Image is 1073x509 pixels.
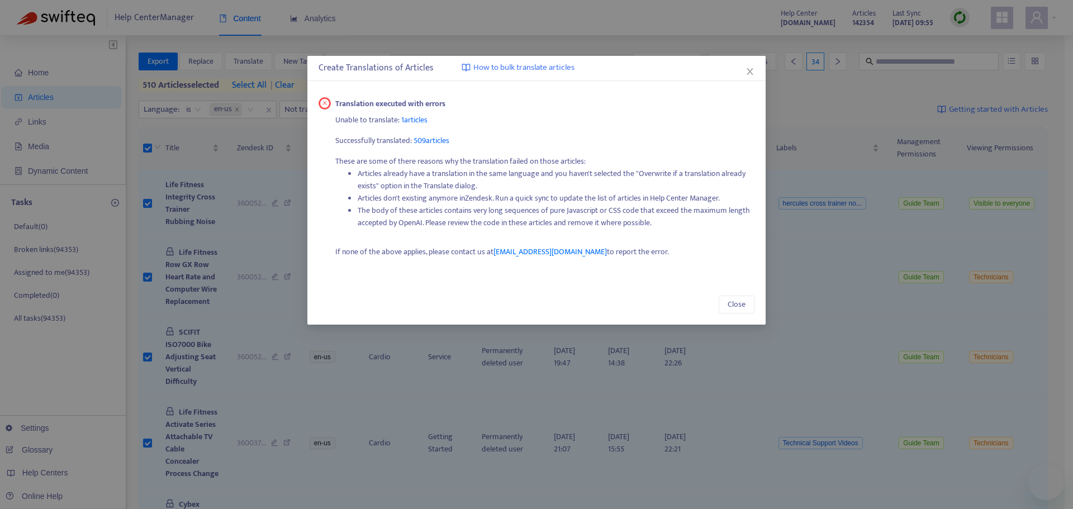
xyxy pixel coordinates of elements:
p: Successfully translated: [335,135,754,147]
div: Create Translations of Articles [319,61,754,75]
span: Close [728,298,746,311]
span: 1 articles [401,113,428,126]
a: How to bulk translate articles [462,61,575,74]
span: close [746,67,754,76]
p: These are some of there reasons why the translation failed on those articles: [335,155,754,237]
span: 509 articles [414,134,449,147]
button: Close [719,296,754,313]
span: How to bulk translate articles [473,61,575,74]
img: image-link [462,63,471,72]
li: Articles don't existing anymore in Zendesk . Run a quick sync to update the list of articles in H... [358,192,754,204]
iframe: Button to launch messaging window [1028,464,1064,500]
strong: Translation executed with errors [335,98,445,110]
button: Close [744,65,756,78]
span: [EMAIL_ADDRESS][DOMAIN_NAME] [493,245,607,258]
li: Articles already have a translation in the same language and you haven't selected the "Overwrite ... [358,168,754,192]
p: If none of the above applies, please contact us at to report the error. [335,246,754,258]
span: close [322,100,328,106]
p: Unable to translate: [335,114,754,126]
li: The body of these articles contains very long sequences of pure Javascript or CSS code that excee... [358,204,754,229]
